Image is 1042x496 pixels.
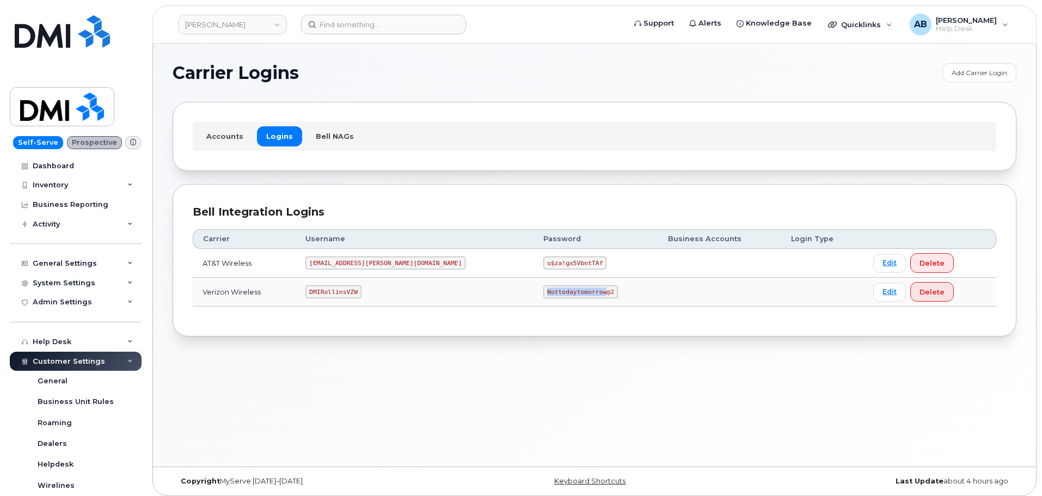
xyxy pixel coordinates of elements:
[554,477,626,485] a: Keyboard Shortcuts
[920,287,945,297] span: Delete
[896,477,943,485] strong: Last Update
[910,282,954,302] button: Delete
[873,254,906,273] a: Edit
[910,253,954,273] button: Delete
[942,63,1016,82] a: Add Carrier Login
[781,229,863,249] th: Login Type
[543,285,617,298] code: Nottodaytomorrow@2
[257,126,302,146] a: Logins
[193,278,296,307] td: Verizon Wireless
[543,256,606,270] code: u$za!gx5VbntTAf
[307,126,363,146] a: Bell NAGs
[193,249,296,278] td: AT&T Wireless
[735,477,1016,486] div: about 4 hours ago
[920,258,945,268] span: Delete
[193,229,296,249] th: Carrier
[197,126,253,146] a: Accounts
[658,229,782,249] th: Business Accounts
[534,229,658,249] th: Password
[873,283,906,302] a: Edit
[305,256,465,270] code: [EMAIL_ADDRESS][PERSON_NAME][DOMAIN_NAME]
[173,477,454,486] div: MyServe [DATE]–[DATE]
[305,285,361,298] code: DMIRollinsVZW
[181,477,220,485] strong: Copyright
[296,229,534,249] th: Username
[173,65,299,81] span: Carrier Logins
[193,204,996,220] div: Bell Integration Logins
